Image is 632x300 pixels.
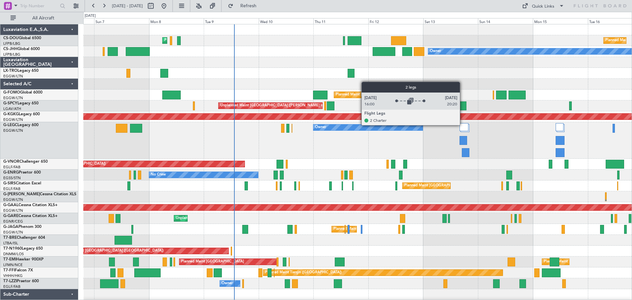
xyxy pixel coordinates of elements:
div: Quick Links [532,3,554,10]
a: EGGW/LTN [3,95,23,100]
a: LX-TROLegacy 650 [3,69,39,73]
a: G-GARECessna Citation XLS+ [3,214,58,218]
div: Thu 11 [313,18,368,24]
a: EGGW/LTN [3,117,23,122]
button: Quick Links [519,1,567,11]
a: T7-FFIFalcon 7X [3,268,33,272]
a: EGNR/CEG [3,219,23,224]
a: EGLF/FAB [3,165,20,170]
a: EGGW/LTN [3,197,23,202]
div: No Crew [151,170,166,180]
span: G-LEGC [3,123,17,127]
button: All Aircraft [7,13,71,23]
div: Owner [315,123,326,132]
span: G-SIRS [3,181,16,185]
div: [DATE] [85,13,96,19]
div: Planned Maint [GEOGRAPHIC_DATA] ([GEOGRAPHIC_DATA]) [164,36,268,45]
div: Planned Maint [GEOGRAPHIC_DATA] ([GEOGRAPHIC_DATA]) [404,181,508,191]
span: G-[PERSON_NAME] [3,192,40,196]
div: Sun 7 [94,18,149,24]
a: LFPB/LBG [3,52,20,57]
div: Planned Maint [GEOGRAPHIC_DATA] ([GEOGRAPHIC_DATA]) [333,224,437,234]
span: CS-JHH [3,47,17,51]
div: Unplanned Maint [GEOGRAPHIC_DATA] ([GEOGRAPHIC_DATA]) [55,246,164,256]
a: G-JAGAPhenom 300 [3,225,41,229]
a: EGLF/FAB [3,284,20,289]
span: G-ENRG [3,171,19,175]
div: Sun 14 [478,18,533,24]
span: G-GAAL [3,203,18,207]
a: LFPB/LBG [3,41,20,46]
a: G-VNORChallenger 650 [3,160,48,164]
a: EGGW/LTN [3,230,23,235]
span: G-FOMO [3,91,20,95]
a: LFMN/NCE [3,262,23,267]
a: G-ENRGPraetor 600 [3,171,41,175]
div: Mon 15 [533,18,588,24]
a: T7-EMIHawker 900XP [3,258,43,261]
span: T7-LZZI [3,279,17,283]
div: Unplanned Maint [GEOGRAPHIC_DATA] ([PERSON_NAME] Intl) [220,101,327,111]
span: CS-DOU [3,36,19,40]
a: T7-LZZIPraetor 600 [3,279,39,283]
a: EGSS/STN [3,176,21,180]
a: LGAV/ATH [3,106,21,111]
div: Wed 10 [259,18,314,24]
span: G-JAGA [3,225,18,229]
a: CS-JHHGlobal 6000 [3,47,40,51]
div: Planned Maint Tianjin ([GEOGRAPHIC_DATA]) [265,268,342,278]
a: VHHH/HKG [3,273,23,278]
span: T7-N1960 [3,247,22,251]
span: [DATE] - [DATE] [112,3,143,9]
a: T7-N1960Legacy 650 [3,247,43,251]
a: G-KGKGLegacy 600 [3,112,40,116]
span: All Aircraft [17,16,69,20]
a: EGGW/LTN [3,74,23,79]
a: G-GAALCessna Citation XLS+ [3,203,58,207]
a: EGGW/LTN [3,128,23,133]
div: Mon 8 [149,18,204,24]
span: G-KGKG [3,112,19,116]
div: Owner [222,279,233,288]
span: G-GARE [3,214,18,218]
span: Refresh [235,4,262,8]
a: G-FOMOGlobal 6000 [3,91,42,95]
span: G-VNOR [3,160,19,164]
div: Tue 9 [204,18,259,24]
a: T7-BREChallenger 604 [3,236,45,240]
span: G-SPCY [3,101,17,105]
div: Unplanned Maint [PERSON_NAME] [176,213,235,223]
span: T7-BRE [3,236,17,240]
a: G-[PERSON_NAME]Cessna Citation XLS [3,192,76,196]
a: EGGW/LTN [3,208,23,213]
div: Planned Maint [GEOGRAPHIC_DATA] [181,257,244,267]
div: Fri 12 [368,18,423,24]
a: EGLF/FAB [3,186,20,191]
div: Owner [430,46,441,56]
div: Planned Maint [GEOGRAPHIC_DATA] ([GEOGRAPHIC_DATA]) [336,90,439,100]
a: G-SPCYLegacy 650 [3,101,39,105]
a: G-SIRSCitation Excel [3,181,41,185]
span: T7-FFI [3,268,15,272]
a: G-LEGCLegacy 600 [3,123,39,127]
div: Sat 13 [423,18,478,24]
span: LX-TRO [3,69,17,73]
a: CS-DOUGlobal 6500 [3,36,41,40]
a: LTBA/ISL [3,241,18,246]
span: T7-EMI [3,258,16,261]
div: Planned Maint [GEOGRAPHIC_DATA] [544,257,607,267]
a: DNMM/LOS [3,252,24,257]
button: Refresh [225,1,264,11]
input: Trip Number [20,1,58,11]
